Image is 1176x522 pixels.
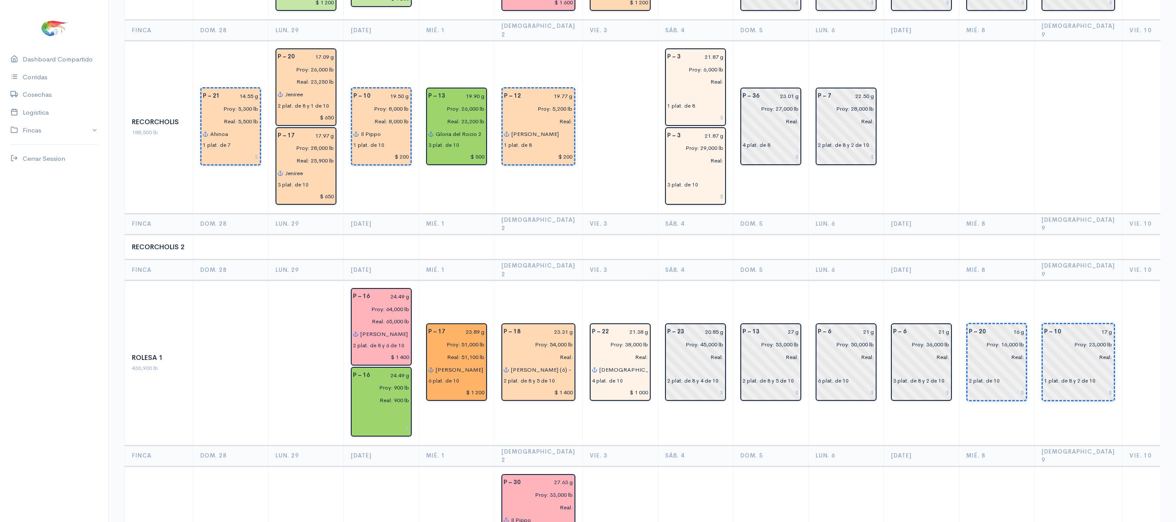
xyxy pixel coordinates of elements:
input: $ [353,150,409,163]
input: pescadas [348,315,410,328]
th: Finca [125,20,193,41]
input: pescadas [423,115,485,128]
input: g [300,129,334,142]
input: $ [1044,386,1113,399]
div: P – 36 [737,90,765,102]
div: P – 22 [587,325,614,338]
input: g [686,51,724,63]
input: pescadas [662,351,724,363]
input: estimadas [662,63,724,76]
th: Lun. 6 [808,20,884,41]
input: $ [969,386,1025,399]
th: Mié. 8 [959,214,1034,234]
input: $ [278,190,334,203]
div: 1 plat. de 10 [353,141,384,149]
th: Mié. 1 [419,20,494,41]
div: P – 17 [272,129,300,142]
input: estimadas [662,142,724,155]
div: 2 plat. de 8 y 5 de 10 [504,377,555,385]
input: $ [818,386,874,399]
input: pescadas [662,76,724,88]
input: $ [592,386,648,399]
div: Piscina: 16 Peso: 24.49 g Libras Proy: 900 lb Libras Reales: 900 lb Rendimiento: 100.0% Empacador... [351,367,412,437]
div: Piscina: 23 Peso: 20.85 g Libras Proy: 45,000 lb Empacadora: Sin asignar Plataformas: 2 plat. de ... [665,323,726,401]
div: Piscina: 6 Peso: 21 g Libras Proy: 36,000 lb Empacadora: Sin asignar Plataformas: 3 plat. de 8 y ... [891,323,952,401]
input: g [300,51,334,63]
input: estimadas [498,488,573,501]
input: pescadas [888,351,950,363]
input: g [765,90,799,102]
th: [DEMOGRAPHIC_DATA] 9 [1034,260,1122,281]
div: P – 23 [662,325,689,338]
th: Mié. 1 [419,214,494,234]
th: [DATE] [884,260,959,281]
div: Piscina: 3 Peso: 21.87 g Libras Proy: 6,000 lb Empacadora: Ceaexport Plataformas: 1 plat. de 8 [665,48,726,126]
input: pescadas [272,76,334,88]
input: estimadas [587,338,648,351]
input: $ [353,422,410,434]
div: 1 plat. de 8 [504,141,532,149]
th: [DATE] [884,214,959,234]
div: 6 plat. de 10 [428,377,459,385]
div: 3 plat. de 10 [278,181,309,189]
th: Vie. 3 [582,214,658,234]
input: $ [667,190,724,203]
div: Recorcholis 2 [132,242,186,252]
input: g [1066,325,1113,338]
div: Piscina: 6 Peso: 21 g Libras Proy: 50,000 lb Empacadora: Sin asignar Plataformas: 6 plat. de 10 [816,323,877,401]
div: 2 plat. de 8 y 1 de 10 [278,102,329,110]
input: g [526,325,573,338]
div: 4 plat. de 8 [743,141,770,149]
div: 1 plat. de 7 [203,141,231,149]
div: P – 30 [498,476,526,489]
th: [DEMOGRAPHIC_DATA] 9 [1034,214,1122,234]
input: pescadas [813,115,874,128]
div: P – 16 [348,369,375,382]
th: Mié. 8 [959,445,1034,466]
input: $ [428,386,485,399]
input: g [450,90,485,102]
th: Dom. 28 [193,445,269,466]
div: P – 3 [662,51,686,63]
div: Piscina: 18 Peso: 23.31 g Libras Proy: 54,000 lb Empacadora: Cofimar Gabarra: Kimberly (6) - Il P... [501,323,575,401]
input: $ [667,111,724,124]
div: 3 plat. de 8 y 2 de 10 [893,377,944,385]
th: Lun. 6 [808,214,884,234]
input: estimadas [423,338,485,351]
input: $ [743,386,799,399]
th: [DEMOGRAPHIC_DATA] 2 [494,20,583,41]
th: Dom. 5 [733,260,808,281]
div: P – 10 [1039,325,1066,338]
input: pescadas [272,154,334,167]
th: Lun. 29 [269,214,344,234]
div: P – 10 [348,90,376,102]
th: Vie. 3 [582,20,658,41]
input: g [991,325,1025,338]
div: Piscina: 22 Peso: 21.38 g Libras Proy: 38,000 lb Empacadora: Ceaexport Gabarra: Jehova es mi guer... [590,323,651,401]
input: pescadas [737,351,799,363]
div: Piscina: 10 Tipo: Raleo Peso: 19.50 g Libras Proy: 8,000 lb Libras Reales: 8,000 lb Rendimiento: ... [351,87,412,166]
div: P – 13 [423,90,450,102]
th: Lun. 6 [808,445,884,466]
input: estimadas [498,338,573,351]
input: pescadas [498,501,573,514]
input: estimadas [348,382,410,394]
th: Lun. 29 [269,20,344,41]
div: P – 16 [348,290,375,303]
th: Dom. 5 [733,214,808,234]
div: Rolesa 1 [132,353,186,363]
input: g [614,325,648,338]
input: g [526,476,573,489]
input: estimadas [888,338,950,351]
th: Mié. 1 [419,260,494,281]
th: Lun. 6 [808,260,884,281]
input: estimadas [964,338,1025,351]
div: 2 plat. de 8 y 5 de 10 [743,377,794,385]
input: g [376,90,409,102]
th: [DEMOGRAPHIC_DATA] 2 [494,260,583,281]
input: $ [893,386,950,399]
div: 4 plat. de 10 [592,377,623,385]
th: Dom. 5 [733,445,808,466]
input: g [837,325,874,338]
div: Piscina: 20 Tipo: Raleo Peso: 16 g Libras Proy: 16,000 lb Empacadora: Sin asignar Plataformas: 2 ... [966,323,1027,401]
